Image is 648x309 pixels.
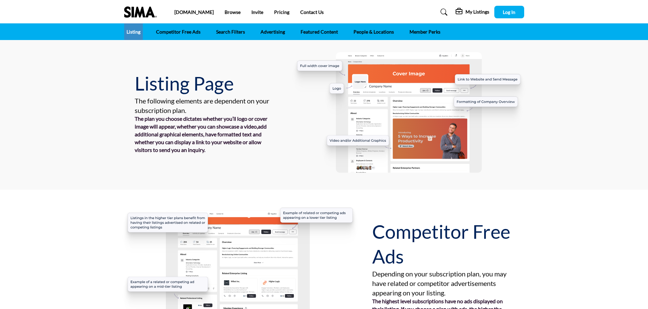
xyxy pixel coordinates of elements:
[456,8,489,16] div: My Listings
[290,52,528,173] img: MediaKitListingPage.svg
[258,23,287,40] a: Advertising
[225,9,241,15] a: Browse
[251,9,263,15] a: Invite
[300,9,324,15] a: Contact Us
[124,23,143,40] a: Listing
[214,23,247,40] a: Search Filters
[494,6,524,18] button: Log In
[135,96,276,115] p: The following elements are dependent on your subscription plan.
[434,7,452,18] a: Search
[372,219,513,269] h5: Competitor Free Ads
[407,23,443,40] a: Member Perks
[372,269,513,297] p: Depending on your subscription plan, you may have related or competitor advertisements appearing ...
[174,9,214,15] a: [DOMAIN_NAME]
[465,9,489,15] h5: My Listings
[135,115,267,153] b: The plan you choose dictates whether you’ll logo or cover image will appear, whether you can show...
[135,71,276,96] h5: Listing Page
[298,23,340,40] a: Featured Content
[154,23,203,40] a: Competitor Free Ads
[351,23,396,40] a: People & Locations
[124,6,160,18] img: Site Logo
[274,9,289,15] a: Pricing
[503,9,515,15] span: Log In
